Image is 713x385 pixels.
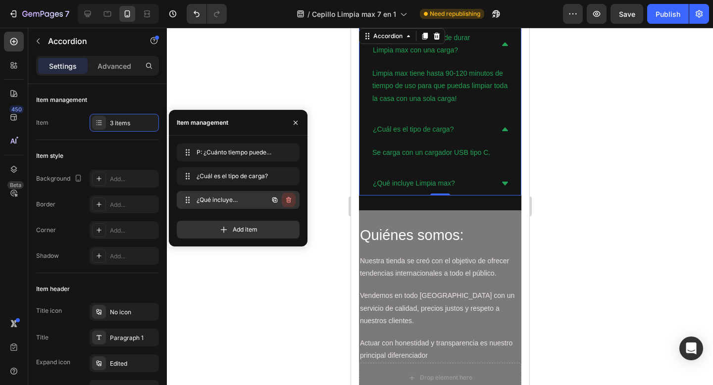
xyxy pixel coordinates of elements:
[36,172,84,186] div: Background
[233,225,257,234] span: Add item
[312,9,396,19] span: Cepillo Limpia max 7 en 1
[65,8,69,20] p: 7
[36,226,56,235] div: Corner
[430,9,480,18] span: Need republishing
[110,175,156,184] div: Add...
[9,105,24,113] div: 450
[49,61,77,71] p: Settings
[98,61,131,71] p: Advanced
[110,252,156,261] div: Add...
[177,118,228,127] div: Item management
[48,35,132,47] p: Accordion
[36,306,62,315] div: Title icon
[656,9,680,19] div: Publish
[36,118,49,127] div: Item
[110,359,156,368] div: Edited
[36,333,49,342] div: Title
[36,358,70,367] div: Expand icon
[197,195,253,204] span: ¿Qué incluye Limpia max?
[351,28,529,385] iframe: Design area
[36,251,59,260] div: Shadow
[110,226,156,235] div: Add...
[110,119,156,128] div: 3 items
[679,337,703,360] div: Open Intercom Messenger
[110,334,156,342] div: Paragraph 1
[36,151,63,160] div: Item style
[36,285,70,293] div: Item header
[36,96,87,104] div: Item management
[4,4,74,24] button: 7
[197,148,276,157] span: P: ¿Cuánto tiempo puede durar Limpia max con una carga?
[197,172,276,181] span: ¿Cuál es el tipo de carga?
[647,4,689,24] button: Publish
[187,4,227,24] div: Undo/Redo
[36,200,55,209] div: Border
[619,10,635,18] span: Save
[611,4,643,24] button: Save
[110,200,156,209] div: Add...
[110,308,156,317] div: No icon
[307,9,310,19] span: /
[7,181,24,189] div: Beta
